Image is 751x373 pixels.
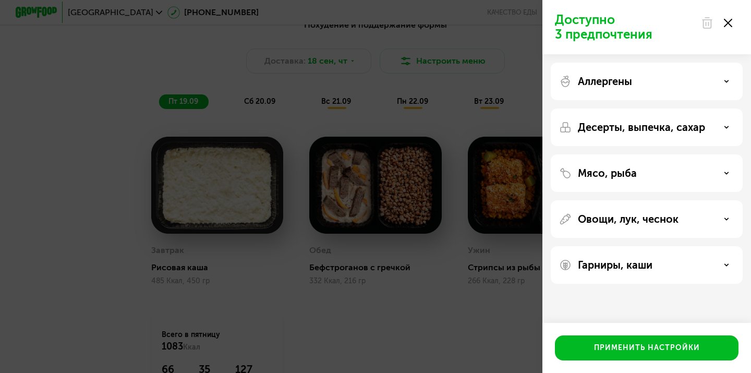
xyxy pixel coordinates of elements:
[555,13,695,42] p: Доступно 3 предпочтения
[555,335,738,360] button: Применить настройки
[578,259,652,271] p: Гарниры, каши
[594,343,700,353] div: Применить настройки
[578,167,637,179] p: Мясо, рыба
[578,121,705,134] p: Десерты, выпечка, сахар
[578,75,632,88] p: Аллергены
[578,213,679,225] p: Овощи, лук, чеснок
